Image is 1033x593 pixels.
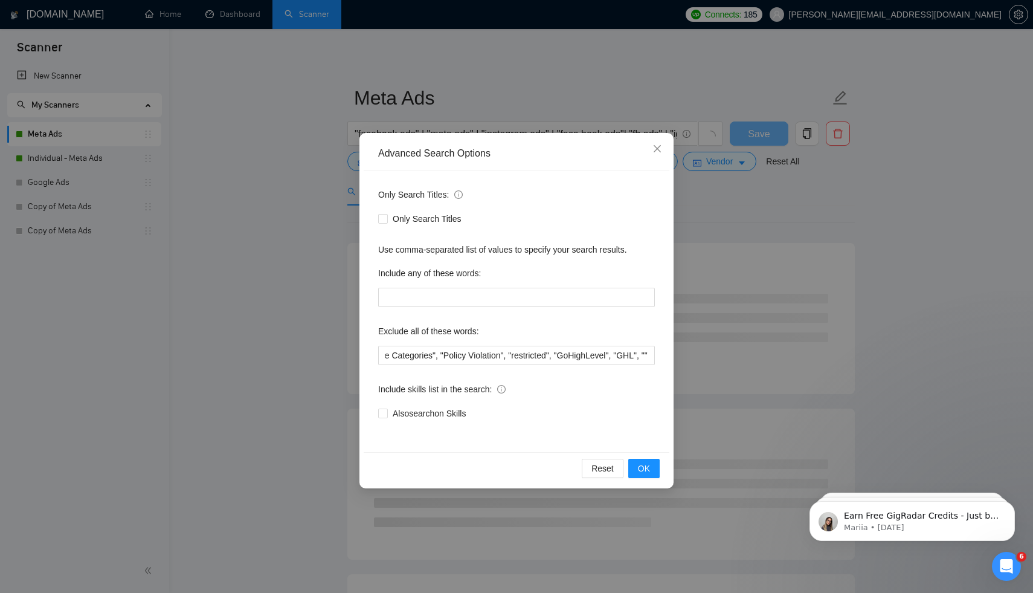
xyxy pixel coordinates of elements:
[992,552,1021,581] iframe: Intercom live chat
[582,459,623,478] button: Reset
[628,459,660,478] button: OK
[378,383,506,396] span: Include skills list in the search:
[497,385,506,394] span: info-circle
[388,212,466,225] span: Only Search Titles
[378,188,463,201] span: Only Search Titles:
[638,462,650,475] span: OK
[454,190,463,199] span: info-circle
[1017,552,1026,562] span: 6
[378,322,479,341] label: Exclude all of these words:
[378,243,655,256] div: Use comma-separated list of values to specify your search results.
[591,462,614,475] span: Reset
[378,264,481,283] label: Include any of these words:
[641,133,674,166] button: Close
[388,407,471,420] span: Also search on Skills
[378,147,655,160] div: Advanced Search Options
[652,144,662,154] span: close
[791,476,1033,560] iframe: Intercom notifications message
